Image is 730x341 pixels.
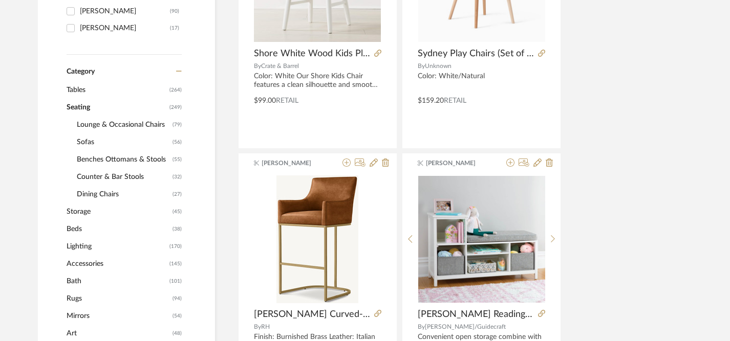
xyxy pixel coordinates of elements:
[67,203,170,220] span: Storage
[254,97,276,104] span: $99.00
[169,82,182,98] span: (264)
[254,48,370,59] span: Shore White Wood Kids Play Chair
[169,238,182,255] span: (170)
[173,308,182,324] span: (54)
[418,48,534,59] span: Sydney Play Chairs (Set of 2)
[170,3,179,19] div: (90)
[67,220,170,238] span: Beds
[67,99,167,116] span: Seating
[169,273,182,289] span: (101)
[77,151,170,168] span: Benches Ottomans & Stools
[173,134,182,150] span: (56)
[254,72,381,89] div: Color: White Our Shore Kids Chair features a clean silhouette and smooth lines for a simply appea...
[261,63,299,69] span: Crate & Barrel
[173,203,182,220] span: (45)
[418,97,444,104] span: $159.20
[418,309,534,320] span: [PERSON_NAME] Reading Nook with Bins
[173,151,182,168] span: (55)
[276,97,298,104] span: Retail
[77,168,170,186] span: Counter & Bar Stools
[426,158,490,168] span: [PERSON_NAME]
[67,238,167,255] span: Lighting
[169,256,182,272] span: (145)
[418,72,545,89] div: Color: White/Natural
[67,255,167,272] span: Accessories
[80,20,170,36] div: [PERSON_NAME]
[425,324,506,330] span: [PERSON_NAME]/Guidecraft
[67,290,170,307] span: Rugs
[418,324,425,330] span: By
[254,63,261,69] span: By
[170,20,179,36] div: (17)
[425,63,452,69] span: Unknown
[173,221,182,237] span: (38)
[169,99,182,116] span: (249)
[261,324,270,330] span: RH
[418,176,545,303] img: Martha Stewart Kids' Jr. Reading Nook with Bins
[173,169,182,185] span: (32)
[254,309,370,320] span: [PERSON_NAME] Curved-Back Track Arm Leather Counter Stool
[67,272,167,290] span: Bath
[67,67,95,76] span: Category
[77,186,170,203] span: Dining Chairs
[173,117,182,133] span: (79)
[77,133,170,151] span: Sofas
[276,175,358,303] img: Emery Curved-Back Track Arm Leather Counter Stool
[173,186,182,202] span: (27)
[67,81,167,99] span: Tables
[444,97,466,104] span: Retail
[418,63,425,69] span: By
[254,324,261,330] span: By
[173,290,182,307] span: (94)
[80,3,170,19] div: [PERSON_NAME]
[67,307,170,325] span: Mirrors
[77,116,170,133] span: Lounge & Occasional Chairs
[262,158,326,168] span: [PERSON_NAME]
